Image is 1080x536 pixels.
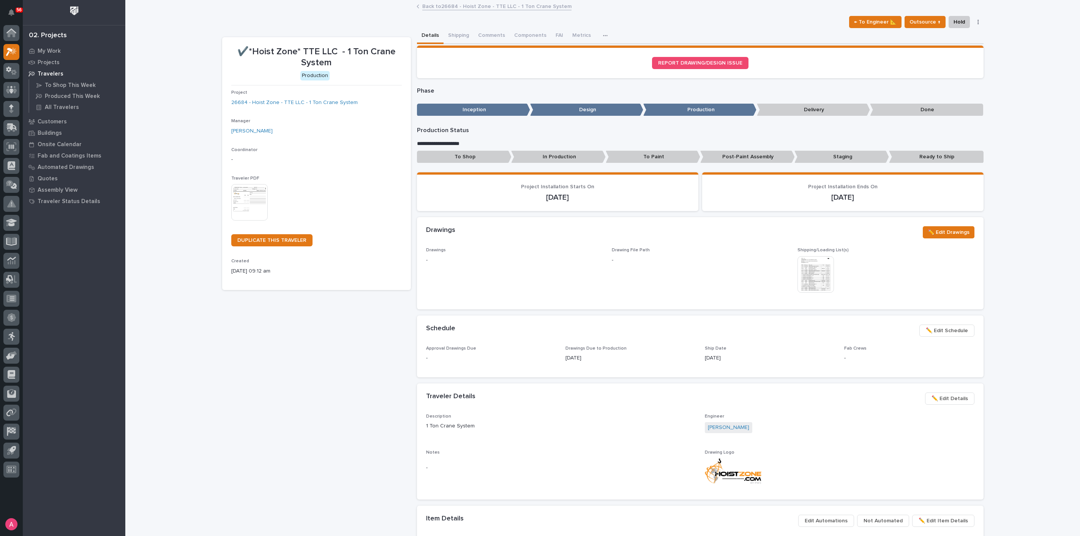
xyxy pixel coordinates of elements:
[474,28,510,44] button: Comments
[231,176,259,181] span: Traveler PDF
[949,16,970,28] button: Hold
[612,256,613,264] p: -
[38,164,94,171] p: Automated Drawings
[38,141,82,148] p: Onsite Calendar
[29,80,125,90] a: To Shop This Week
[912,515,974,527] button: ✏️ Edit Item Details
[797,248,849,252] span: Shipping/Loading List(s)
[23,161,125,173] a: Automated Drawings
[417,127,984,134] p: Production Status
[9,9,19,21] div: Notifications56
[231,259,249,263] span: Created
[889,151,984,163] p: Ready to Ship
[38,187,77,194] p: Assembly View
[521,184,594,189] span: Project Installation Starts On
[805,516,848,525] span: Edit Automations
[23,184,125,195] a: Assembly View
[643,104,756,116] p: Production
[231,46,402,68] p: ✔️*Hoist Zone* TTE LLC - 1 Ton Crane System
[231,156,402,164] p: -
[658,60,742,66] span: REPORT DRAWING/DESIGN ISSUE
[426,346,476,351] span: Approval Drawings Due
[444,28,474,44] button: Shipping
[700,151,795,163] p: Post-Paint Assembly
[23,173,125,184] a: Quotes
[29,32,67,40] div: 02. Projects
[38,153,101,159] p: Fab and Coatings Items
[905,16,946,28] button: Outsource ↑
[923,226,974,238] button: ✏️ Edit Drawings
[417,151,512,163] p: To Shop
[231,267,402,275] p: [DATE] 09:12 am
[426,193,689,202] p: [DATE]
[426,422,696,430] p: 1 Ton Crane System
[231,99,358,107] a: 26684 - Hoist Zone - TTE LLC - 1 Ton Crane System
[417,28,444,44] button: Details
[426,226,455,235] h2: Drawings
[29,91,125,101] a: Produced This Week
[417,104,530,116] p: Inception
[926,326,968,335] span: ✏️ Edit Schedule
[854,17,897,27] span: ← To Engineer 📐
[38,175,58,182] p: Quotes
[231,234,313,246] a: DUPLICATE THIS TRAVELER
[17,7,22,13] p: 56
[510,28,551,44] button: Components
[38,118,67,125] p: Customers
[23,45,125,57] a: My Work
[422,2,572,10] a: Back to26684 - Hoist Zone - TTE LLC - 1 Ton Crane System
[426,464,696,472] p: -
[606,151,700,163] p: To Paint
[45,93,100,100] p: Produced This Week
[705,450,734,455] span: Drawing Logo
[652,57,748,69] a: REPORT DRAWING/DESIGN ISSUE
[426,450,440,455] span: Notes
[426,414,451,419] span: Description
[919,516,968,525] span: ✏️ Edit Item Details
[530,104,643,116] p: Design
[300,71,330,80] div: Production
[870,104,983,116] p: Done
[932,394,968,403] span: ✏️ Edit Details
[38,130,62,137] p: Buildings
[45,104,79,111] p: All Travelers
[231,148,257,152] span: Coordinator
[231,119,250,123] span: Manager
[757,104,870,116] p: Delivery
[237,238,306,243] span: DUPLICATE THIS TRAVELER
[844,354,974,362] p: -
[511,151,606,163] p: In Production
[45,82,96,89] p: To Shop This Week
[705,414,724,419] span: Engineer
[808,184,878,189] span: Project Installation Ends On
[426,325,455,333] h2: Schedule
[426,393,475,401] h2: Traveler Details
[864,516,903,525] span: Not Automated
[231,90,247,95] span: Project
[38,198,100,205] p: Traveler Status Details
[794,151,889,163] p: Staging
[568,28,595,44] button: Metrics
[426,248,446,252] span: Drawings
[925,393,974,405] button: ✏️ Edit Details
[23,68,125,79] a: Travelers
[23,195,125,207] a: Traveler Status Details
[705,459,762,485] img: Lnbec_ZTPbkN9A0HBy-2anLlL_bUjBNwup-HLb8HYDw
[426,354,556,362] p: -
[3,5,19,20] button: Notifications
[844,346,867,351] span: Fab Crews
[708,424,749,432] a: [PERSON_NAME]
[23,139,125,150] a: Onsite Calendar
[23,127,125,139] a: Buildings
[849,16,902,28] button: ← To Engineer 📐
[67,4,81,18] img: Workspace Logo
[705,354,835,362] p: [DATE]
[417,87,984,95] p: Phase
[711,193,974,202] p: [DATE]
[23,57,125,68] a: Projects
[919,325,974,337] button: ✏️ Edit Schedule
[426,515,464,523] h2: Item Details
[928,228,969,237] span: ✏️ Edit Drawings
[23,150,125,161] a: Fab and Coatings Items
[551,28,568,44] button: FAI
